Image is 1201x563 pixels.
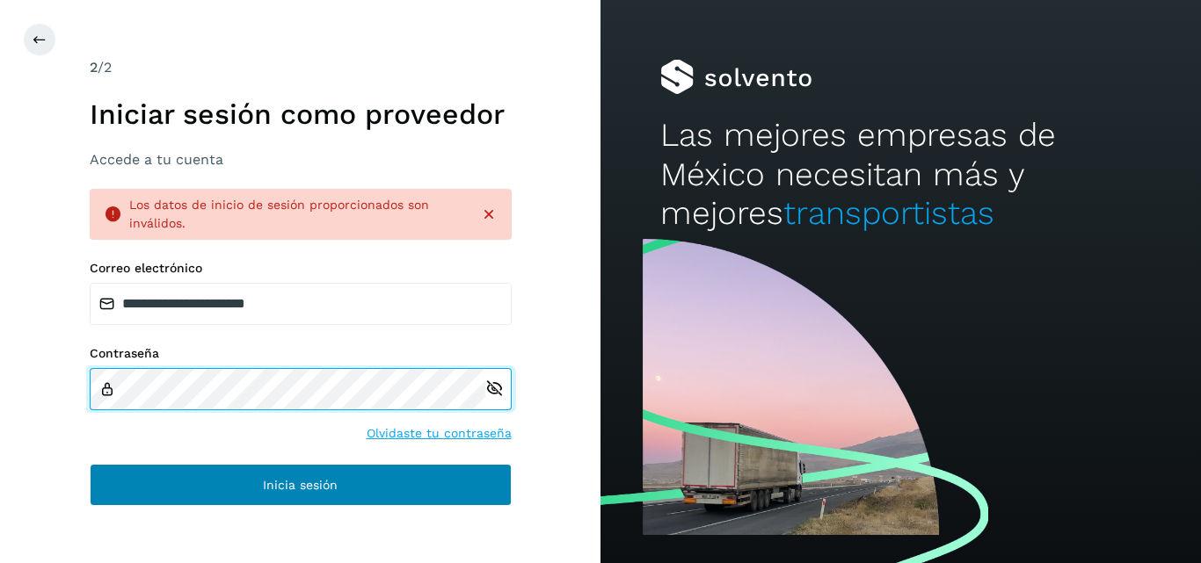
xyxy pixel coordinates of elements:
[263,479,338,491] span: Inicia sesión
[90,151,512,168] h3: Accede a tu cuenta
[90,346,512,361] label: Contraseña
[90,464,512,506] button: Inicia sesión
[90,97,512,131] h1: Iniciar sesión como proveedor
[90,261,512,276] label: Correo electrónico
[129,196,466,233] div: Los datos de inicio de sesión proporcionados son inválidos.
[660,116,1140,233] h2: Las mejores empresas de México necesitan más y mejores
[90,57,512,78] div: /2
[367,424,512,443] a: Olvidaste tu contraseña
[90,59,98,76] span: 2
[783,194,994,232] span: transportistas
